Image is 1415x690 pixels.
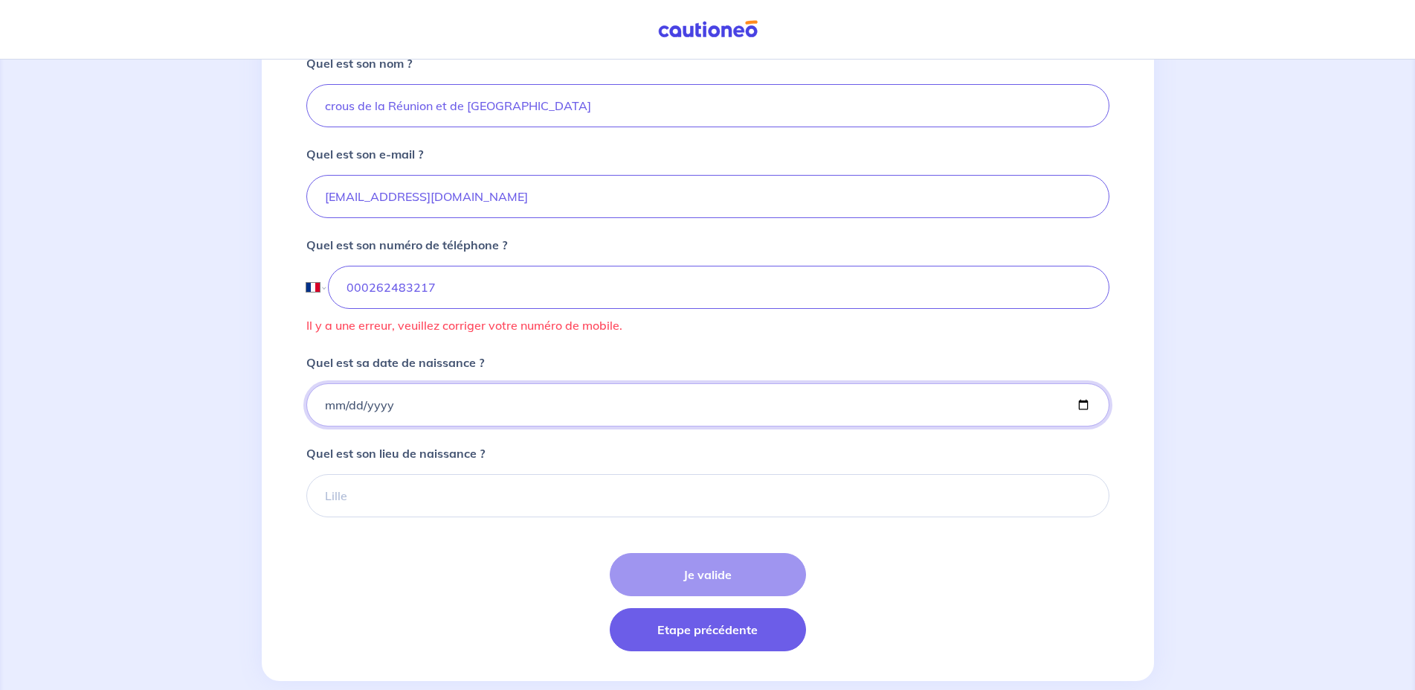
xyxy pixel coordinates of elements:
[306,175,1109,218] input: duteuil@gmail.com
[306,315,1109,336] p: Il y a une erreur, veuillez corriger votre numéro de mobile.
[306,444,485,462] p: Quel est son lieu de naissance ?
[306,54,412,72] p: Quel est son nom ?
[328,266,1109,309] input: 06 90 67 45 34
[610,608,806,651] button: Etape précédente
[652,20,764,39] img: Cautioneo
[306,84,1109,127] input: Duteuil
[306,236,507,254] p: Quel est son numéro de téléphone ?
[306,383,1109,427] input: birthdate.placeholder
[306,474,1109,517] input: Lille
[306,145,423,163] p: Quel est son e-mail ?
[306,354,484,371] p: Quel est sa date de naissance ?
